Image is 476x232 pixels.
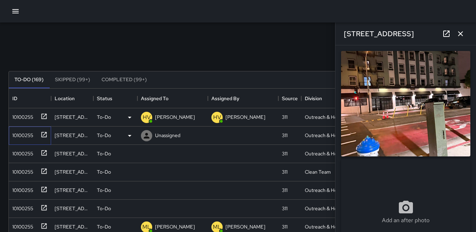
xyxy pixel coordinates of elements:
[155,223,195,230] p: [PERSON_NAME]
[10,166,33,175] div: 10100255
[301,89,345,108] div: Division
[55,168,90,175] div: 725 Minna Street
[305,89,322,108] div: Division
[9,71,49,88] button: To-Do (169)
[55,114,90,121] div: 1513 Mission Street
[12,89,17,108] div: ID
[10,202,33,212] div: 10100255
[282,150,288,157] div: 311
[55,89,75,108] div: Location
[49,71,96,88] button: Skipped (99+)
[282,114,288,121] div: 311
[305,187,342,194] div: Outreach & Hospitality
[305,223,342,230] div: Outreach & Hospitality
[141,89,168,108] div: Assigned To
[10,111,33,121] div: 10100255
[97,150,111,157] p: To-Do
[55,187,90,194] div: 475 Minna Street
[55,132,90,139] div: 1111 Mission Street
[97,132,111,139] p: To-Do
[55,223,90,230] div: 965 Howard Street
[10,184,33,194] div: 10100255
[55,205,90,212] div: 64a Harriet Street
[93,89,137,108] div: Status
[97,168,111,175] p: To-Do
[155,132,180,139] p: Unassigned
[155,114,195,121] p: [PERSON_NAME]
[55,150,90,157] div: 98 7th Street
[10,147,33,157] div: 10100255
[305,205,342,212] div: Outreach & Hospitality
[97,89,112,108] div: Status
[10,129,33,139] div: 10100255
[142,223,151,231] p: ML
[282,168,288,175] div: 311
[282,205,288,212] div: 311
[282,132,288,139] div: 311
[278,89,301,108] div: Source
[282,89,298,108] div: Source
[97,187,111,194] p: To-Do
[305,114,342,121] div: Outreach & Hospitality
[97,223,111,230] p: To-Do
[208,89,278,108] div: Assigned By
[225,114,265,121] p: [PERSON_NAME]
[143,113,151,122] p: HV
[97,205,111,212] p: To-Do
[211,89,239,108] div: Assigned By
[305,132,342,139] div: Outreach & Hospitality
[282,223,288,230] div: 311
[97,114,111,121] p: To-Do
[9,89,51,108] div: ID
[305,150,342,157] div: Outreach & Hospitality
[10,220,33,230] div: 10100255
[225,223,265,230] p: [PERSON_NAME]
[305,168,331,175] div: Clean Team
[213,113,221,122] p: HV
[137,89,208,108] div: Assigned To
[282,187,288,194] div: 311
[213,223,221,231] p: ML
[51,89,93,108] div: Location
[96,71,153,88] button: Completed (99+)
